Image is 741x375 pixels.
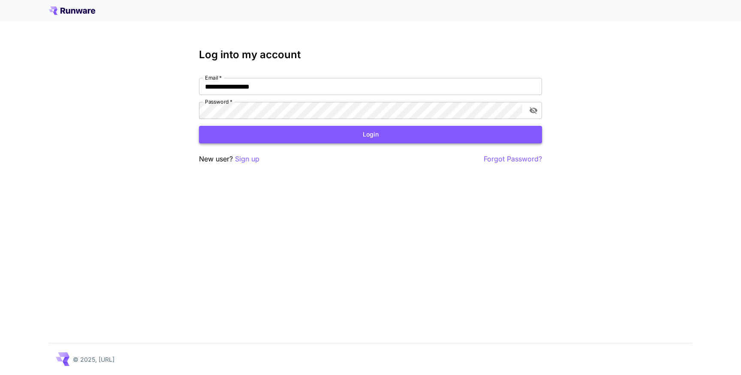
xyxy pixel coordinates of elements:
button: Forgot Password? [484,154,542,164]
p: New user? [199,154,259,164]
label: Email [205,74,222,81]
button: Login [199,126,542,143]
button: toggle password visibility [526,103,541,118]
button: Sign up [235,154,259,164]
label: Password [205,98,232,105]
h3: Log into my account [199,49,542,61]
p: © 2025, [URL] [73,355,114,364]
